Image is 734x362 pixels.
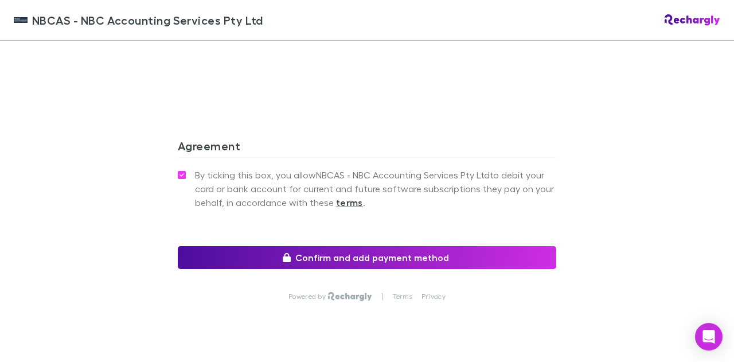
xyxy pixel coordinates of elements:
[14,13,28,27] img: NBCAS - NBC Accounting Services Pty Ltd's Logo
[665,14,720,26] img: Rechargly Logo
[288,292,328,301] p: Powered by
[32,11,263,29] span: NBCAS - NBC Accounting Services Pty Ltd
[381,292,383,301] p: |
[393,292,412,301] a: Terms
[178,246,556,269] button: Confirm and add payment method
[328,292,372,301] img: Rechargly Logo
[178,139,556,157] h3: Agreement
[195,168,556,209] span: By ticking this box, you allow NBCAS - NBC Accounting Services Pty Ltd to debit your card or bank...
[421,292,446,301] a: Privacy
[336,197,363,208] strong: terms
[695,323,723,351] div: Open Intercom Messenger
